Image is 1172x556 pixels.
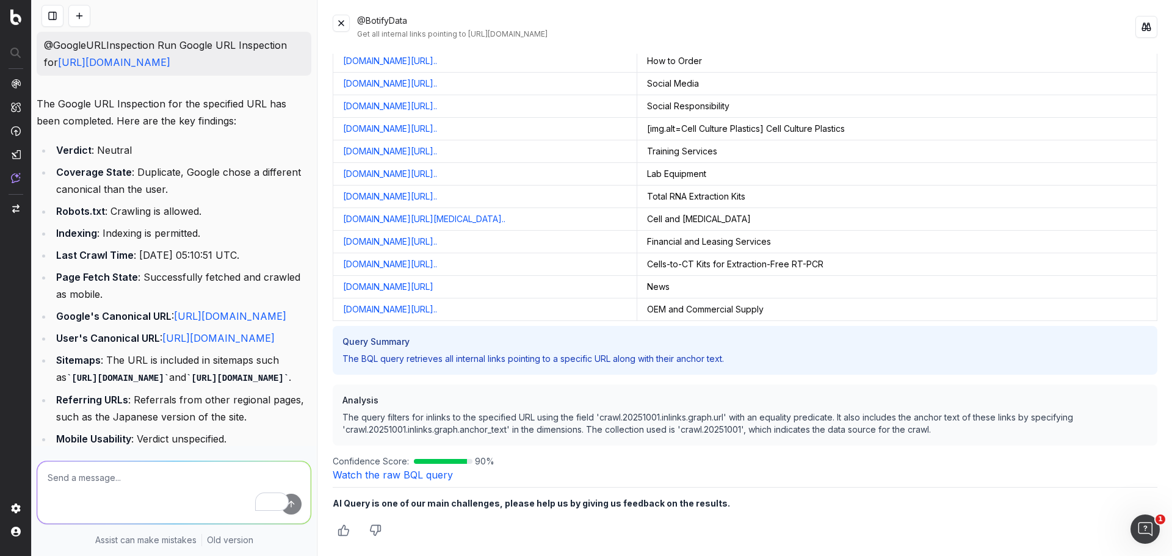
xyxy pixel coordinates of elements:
strong: Robots.txt [56,205,105,217]
img: Activation [11,126,21,136]
strong: Sitemaps [56,354,101,366]
code: [URL][DOMAIN_NAME] [186,374,289,383]
p: The BQL query retrieves all internal links pointing to a specific URL along with their anchor text. [342,353,1148,365]
a: [DOMAIN_NAME][URL].. [343,236,437,248]
iframe: Intercom live chat [1130,514,1160,544]
li: : [DATE] 05:10:51 UTC. [52,247,311,264]
td: Financial and Leasing Services [637,231,1157,253]
a: [URL][DOMAIN_NAME] [58,56,170,68]
img: My account [11,527,21,536]
a: [DOMAIN_NAME][URL].. [343,123,437,135]
strong: Verdict [56,144,92,156]
td: Total RNA Extraction Kits [637,186,1157,208]
td: Lab Equipment [637,163,1157,186]
li: : Neutral [52,142,311,159]
li: : The URL is included in sitemaps such as and . [52,352,311,386]
div: @BotifyData [357,15,1135,39]
img: Analytics [11,79,21,88]
span: Confidence Score: [333,455,409,468]
p: The query filters for inlinks to the specified URL using the field 'crawl.20251001.inlinks.graph.... [342,411,1148,436]
a: [DOMAIN_NAME][URL].. [343,55,437,67]
strong: Google's Canonical URL [56,310,172,322]
img: Botify logo [10,9,21,25]
li: : Crawling is allowed. [52,203,311,220]
td: Social Media [637,73,1157,95]
a: [URL][DOMAIN_NAME] [162,332,275,344]
a: [DOMAIN_NAME][URL].. [343,258,437,270]
h3: Analysis [342,394,1148,406]
strong: Mobile Usability [56,433,131,445]
p: The Google URL Inspection for the specified URL has been completed. Here are the key findings: [37,95,311,129]
a: [DOMAIN_NAME][URL].. [343,145,437,157]
img: Setting [11,504,21,513]
img: Studio [11,150,21,159]
td: How to Order [637,50,1157,73]
button: Thumbs up [333,519,355,541]
strong: User's Canonical URL [56,332,160,344]
a: Old version [207,534,253,546]
li: : Successfully fetched and crawled as mobile. [52,269,311,303]
td: OEM and Commercial Supply [637,298,1157,321]
td: Training Services [637,140,1157,163]
a: [URL][DOMAIN_NAME] [174,310,286,322]
strong: Last Crawl Time [56,249,134,261]
div: Get all internal links pointing to [URL][DOMAIN_NAME] [357,29,1135,39]
textarea: To enrich screen reader interactions, please activate Accessibility in Grammarly extension settings [37,461,311,524]
code: [URL][DOMAIN_NAME] [67,374,169,383]
button: Thumbs down [364,519,386,541]
a: [DOMAIN_NAME][URL].. [343,100,437,112]
b: AI Query is one of our main challenges, please help us by giving us feedback on the results. [333,498,730,508]
li: : Duplicate, Google chose a different canonical than the user. [52,164,311,198]
a: [DOMAIN_NAME][URL].. [343,168,437,180]
a: [DOMAIN_NAME][URL].. [343,78,437,90]
p: Assist can make mistakes [95,534,197,546]
img: Switch project [12,204,20,213]
a: [DOMAIN_NAME][URL][MEDICAL_DATA].. [343,213,505,225]
a: [DOMAIN_NAME][URL] [343,281,433,293]
td: News [637,276,1157,298]
strong: Referring URLs [56,394,128,406]
img: Intelligence [11,102,21,112]
td: Social Responsibility [637,95,1157,118]
strong: Page Fetch State [56,271,138,283]
li: : Indexing is permitted. [52,225,311,242]
strong: Coverage State [56,166,132,178]
li: : [52,330,311,347]
a: [DOMAIN_NAME][URL].. [343,303,437,316]
p: @GoogleURLInspection Run Google URL Inspection for [44,37,304,71]
strong: Indexing [56,227,97,239]
span: 1 [1156,514,1165,524]
span: 90 % [475,455,494,468]
li: : Referrals from other regional pages, such as the Japanese version of the site. [52,391,311,425]
li: : Verdict unspecified. [52,430,311,447]
a: [DOMAIN_NAME][URL].. [343,190,437,203]
li: : [52,308,311,325]
img: Assist [11,173,21,183]
h3: Query Summary [342,336,1148,348]
td: Cell and [MEDICAL_DATA] [637,208,1157,231]
td: Cells-to-CT Kits for Extraction-Free RT-PCR [637,253,1157,276]
a: Watch the raw BQL query [333,469,453,481]
td: [img.alt=Cell Culture Plastics] Cell Culture Plastics [637,118,1157,140]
